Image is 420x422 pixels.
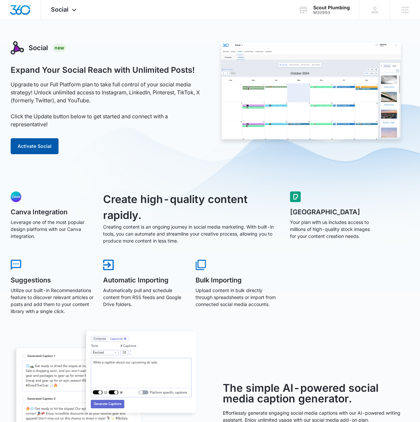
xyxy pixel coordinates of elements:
div: account id [313,10,350,15]
h5: Bulk Importing [196,277,279,283]
button: Activate Social [11,138,59,154]
p: Automatically pull and schedule content from RSS feeds and Google Drive folders. [103,287,186,308]
h5: [GEOGRAPHIC_DATA] [290,209,373,215]
h1: Expand Your Social Reach with Unlimited Posts! [11,65,195,75]
span: Social [51,6,69,13]
p: Upload content in bulk directly through spreadsheets or import from connected social media accounts. [196,287,279,308]
p: Your plan with us includes access to millions of high-quality stock images for your content creat... [290,219,373,240]
p: Utilize our built-in Recommendations feature to discover relevant articles or posts and add them ... [11,287,94,315]
h5: Suggestions [11,277,94,283]
h3: Create high-quality content rapidly. [103,191,282,223]
p: Creating content is an ongoing journey in social media marketing. With built-in tools, you can au... [103,223,282,244]
p: Upgrade to our Full Platform plan to take full control of your social media strategy! Unlock unli... [11,80,203,128]
h3: The simple AI-powered social media caption generator. [222,383,409,404]
h5: Automatic Importing [103,277,186,283]
p: Leverage one of the most popular design platforms with our Canva integration. [11,219,94,240]
h3: Social [29,43,48,53]
div: New [53,44,66,52]
h5: Canva Integration [11,209,94,215]
div: account name [313,5,350,10]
